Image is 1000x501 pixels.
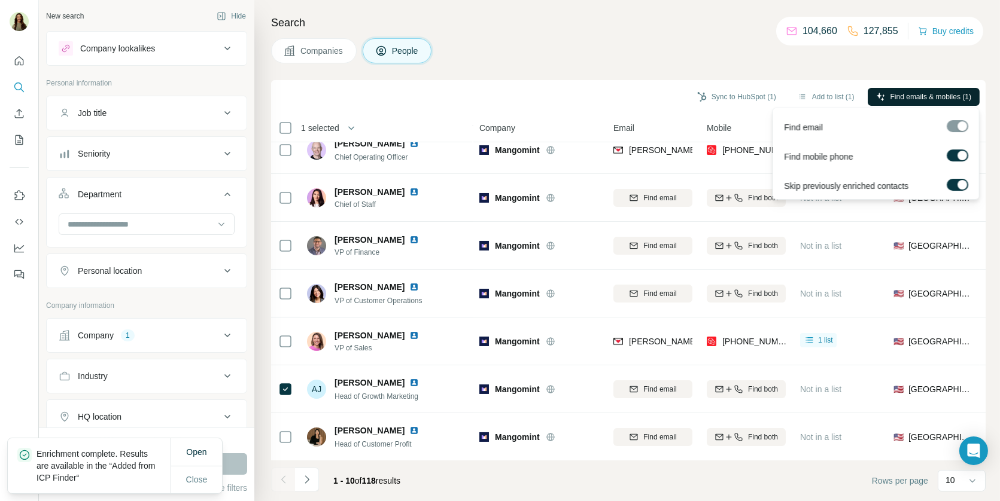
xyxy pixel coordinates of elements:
[335,331,405,340] span: [PERSON_NAME]
[613,335,623,347] img: provider findymail logo
[908,240,972,252] span: [GEOGRAPHIC_DATA]
[10,50,29,72] button: Quick start
[335,153,408,161] span: Chief Operating Officer
[10,211,29,233] button: Use Surfe API
[121,330,135,341] div: 1
[78,411,121,423] div: HQ location
[784,121,823,133] span: Find email
[707,380,786,398] button: Find both
[47,321,247,350] button: Company1
[10,264,29,285] button: Feedback
[186,447,206,457] span: Open
[10,12,29,31] img: Avatar
[78,148,110,160] div: Seniority
[46,78,247,88] p: Personal information
[335,138,405,149] span: [PERSON_NAME]
[409,331,419,340] img: LinkedIn logo
[613,428,692,446] button: Find email
[908,383,972,395] span: [GEOGRAPHIC_DATA]
[307,188,326,207] img: Avatar
[335,392,418,401] span: Head of Growth Marketing
[307,332,326,351] img: Avatar
[78,329,114,341] div: Company
[908,288,972,300] span: [GEOGRAPHIC_DATA]
[409,139,419,148] img: LinkedIn logo
[613,237,692,255] button: Find email
[800,241,841,250] span: Not in a list
[707,122,731,134] span: Mobile
[392,45,420,57] span: People
[409,187,419,197] img: LinkedIn logo
[613,380,692,398] button: Find email
[335,297,423,305] span: VP of Customer Operations
[707,189,786,207] button: Find both
[335,424,405,436] span: [PERSON_NAME]
[10,237,29,259] button: Dashboard
[333,476,400,485] span: results
[784,151,853,163] span: Find mobile phone
[355,476,362,485] span: of
[47,34,247,63] button: Company lookalikes
[818,335,833,346] span: 1 list
[495,335,540,347] span: Mangomint
[722,145,798,155] span: [PHONE_NUMBER]
[800,289,841,298] span: Not in a list
[335,440,412,448] span: Head of Customer Profit
[479,289,489,298] img: Logo of Mangomint
[495,288,540,300] span: Mangomint
[335,281,405,293] span: [PERSON_NAME]
[707,428,786,446] button: Find both
[208,7,254,25] button: Hide
[335,234,405,246] span: [PERSON_NAME]
[47,402,247,431] button: HQ location
[335,247,433,258] span: VP of Finance
[335,343,433,353] span: VP of Sales
[307,140,326,160] img: Avatar
[495,144,540,156] span: Mangomint
[643,193,676,203] span: Find email
[78,370,108,382] div: Industry
[307,380,326,399] div: AJ
[893,288,904,300] span: 🇺🇸
[47,180,247,213] button: Department
[707,144,716,156] img: provider prospeo logo
[479,432,489,442] img: Logo of Mangomint
[800,432,841,442] span: Not in a list
[37,448,171,484] p: Enrichment complete. Results are available in the “Added from ICP Finder“
[335,199,433,210] span: Chief of Staff
[748,193,778,203] span: Find both
[301,122,339,134] span: 1 selected
[186,473,208,485] span: Close
[99,435,195,446] div: 1636 search results remaining
[479,241,489,250] img: Logo of Mangomint
[495,192,540,204] span: Mangomint
[10,185,29,206] button: Use Surfe on LinkedIn
[748,384,778,395] span: Find both
[803,24,837,38] p: 104,660
[362,476,376,485] span: 118
[47,139,247,168] button: Seniority
[893,240,904,252] span: 🇺🇸
[613,189,692,207] button: Find email
[643,240,676,251] span: Find email
[613,144,623,156] img: provider findymail logo
[707,237,786,255] button: Find both
[784,180,908,192] span: Skip previously enriched contacts
[479,193,489,203] img: Logo of Mangomint
[629,145,840,155] span: [PERSON_NAME][EMAIL_ADDRESS][DOMAIN_NAME]
[295,468,319,491] button: Navigate to next page
[800,384,841,394] span: Not in a list
[643,384,676,395] span: Find email
[946,474,955,486] p: 10
[10,103,29,124] button: Enrich CSV
[722,337,798,346] span: [PHONE_NUMBER]
[335,186,405,198] span: [PERSON_NAME]
[78,107,107,119] div: Job title
[893,383,904,395] span: 🇺🇸
[78,188,121,200] div: Department
[893,335,904,347] span: 🇺🇸
[495,431,540,443] span: Mangomint
[748,288,778,299] span: Find both
[495,240,540,252] span: Mangomint
[10,77,29,98] button: Search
